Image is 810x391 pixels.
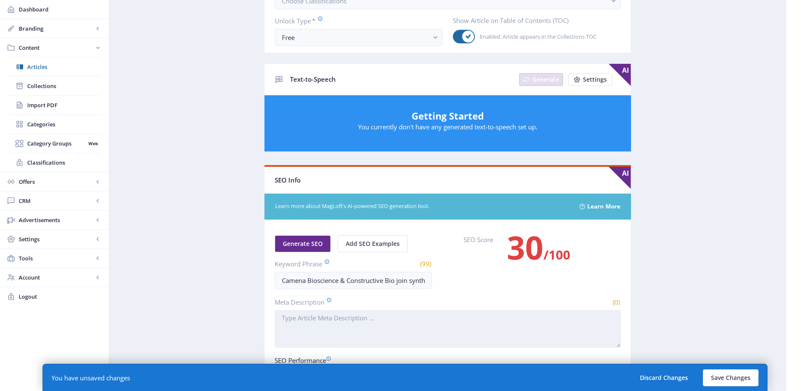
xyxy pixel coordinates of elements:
span: Tools [19,254,94,263]
button: Discard Changes [632,369,696,386]
span: Generate [532,76,559,83]
a: Import PDF [9,96,100,114]
span: 30 [507,225,543,269]
span: Branding [19,24,94,33]
span: Account [19,273,94,282]
button: Settings [568,73,612,86]
a: Classifications [9,153,100,172]
span: Categories [27,120,100,128]
span: SEO Info [275,176,301,184]
span: (99) [419,260,432,268]
button: Add SEO Examples [338,235,408,252]
a: Category GroupsWeb [9,134,100,153]
span: Settings [583,76,607,83]
a: Learn More [587,200,620,213]
app-collection-view: Text-to-Speech [264,63,631,152]
h5: Getting Started [273,109,622,123]
a: Articles [9,57,100,76]
span: Text-to-Speech [290,75,336,83]
div: Free [282,32,429,43]
label: Keyword Phrase [275,259,350,268]
a: Categories [9,115,100,134]
span: Classifications [27,158,100,167]
span: AI [609,167,631,189]
span: Settings [19,235,94,243]
input: Type Article Keyword Phrase ... [275,272,432,289]
span: CRM [19,197,94,205]
span: Generate SEO [283,240,323,247]
div: You have unsaved changes [51,374,130,382]
label: Unlock Type [275,16,436,26]
span: Articles [27,63,100,71]
button: Generate [519,73,563,86]
label: Meta Description [275,297,444,307]
div: SEO Performance [275,356,621,365]
span: Category Groups [27,139,85,148]
label: Show Article on Table of Contents (TOC) [453,16,614,25]
span: AI [609,64,631,86]
span: Content [19,43,94,52]
span: Dashboard [19,5,102,14]
h3: /100 [507,239,570,263]
span: Enabled: Article appears in the Collections TOC [475,31,597,42]
nb-badge: Web [85,139,100,148]
a: New page [514,73,563,86]
span: Advertisements [19,216,94,224]
span: Import PDF [27,101,100,109]
button: Free [275,29,443,46]
a: New page [563,73,612,86]
span: Learn more about MagLoft's AI-powered SEO generation tool. [275,203,570,211]
a: Collections [9,77,100,95]
span: Offers [19,177,94,186]
span: Add SEO Examples [346,240,400,247]
span: Logout [19,292,102,301]
p: You currently don't have any generated text-to-speech set up. [273,123,622,131]
button: Save Changes [703,369,759,386]
button: Generate SEO [275,235,331,252]
label: SEO Score [463,235,493,276]
span: Collections [27,82,100,90]
span: (0) [611,298,621,306]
